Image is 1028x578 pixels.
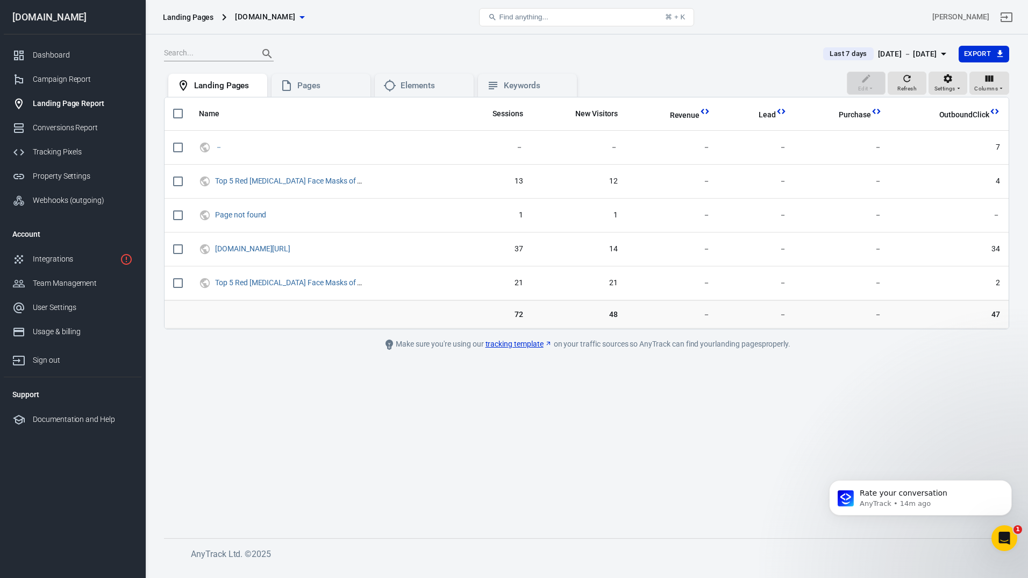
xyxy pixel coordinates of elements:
div: Property Settings [33,171,133,182]
span: Total revenue calculated by AnyTrack. [670,109,700,122]
span: － [727,309,786,320]
span: Name [199,109,219,119]
div: Landing Page Report [33,98,133,109]
span: － [635,210,710,221]
a: Conversions Report [4,116,141,140]
span: Sessions [492,109,523,119]
div: Usage & billing [33,326,133,337]
span: New Visitors [575,109,618,119]
span: 1 [1013,525,1022,534]
a: Top 5 Red [MEDICAL_DATA] Face Masks of 2025 … That Actually Work [215,278,445,287]
div: ⌘ + K [665,13,685,21]
svg: This column is calculated from AnyTrack real-time data [871,106,882,117]
span: Lead [745,110,776,121]
a: － [215,143,223,151]
span: 72 [461,309,523,320]
a: Sign out [4,344,141,372]
span: － [727,142,786,153]
span: 7 [899,142,1001,153]
span: 4 [899,176,1001,187]
span: － [635,244,710,255]
div: Team Management [33,278,133,289]
button: Refresh [888,72,926,95]
div: Landing Pages [194,80,259,91]
div: Documentation and Help [33,414,133,425]
span: Lead [759,110,776,121]
span: 37 [461,244,523,255]
svg: UTM & Web Traffic [199,243,211,256]
button: Search [254,41,280,67]
span: thetrustedshopper.com/ [215,245,292,252]
span: － [461,142,523,153]
div: Campaign Report [33,74,133,85]
span: OutboundClick [939,110,989,121]
svg: 1 networks not verified yet [120,253,133,266]
span: Find anything... [499,13,548,21]
span: － [899,210,1001,221]
input: Search... [164,47,250,61]
span: 13 [461,176,523,187]
span: － [727,278,786,288]
span: － [635,309,710,320]
span: － [804,278,882,288]
span: － [727,176,786,187]
span: － [804,142,882,153]
span: Refresh [897,84,917,94]
li: Support [4,382,141,407]
span: 21 [540,278,618,288]
div: Sign out [33,355,133,366]
div: Make sure you're using our on your traffic sources so AnyTrack can find your landing pages properly. [345,338,829,351]
button: [DOMAIN_NAME] [231,7,308,27]
div: Conversions Report [33,122,133,133]
a: Top 5 Red [MEDICAL_DATA] Face Masks of 2025 … That Actually Work [215,177,445,185]
span: 14 [540,244,618,255]
div: [DOMAIN_NAME] [4,12,141,22]
a: tracking template [486,339,552,350]
span: Last 7 days [825,48,871,59]
svg: This column is calculated from AnyTrack real-time data [699,106,710,117]
a: Page not found [215,210,266,219]
span: 21 [461,278,523,288]
span: Columns [974,84,998,94]
div: Landing Pages [163,12,213,23]
span: － [727,244,786,255]
a: Integrations [4,247,141,271]
button: Find anything...⌘ + K [479,8,694,26]
span: Total revenue calculated by AnyTrack. [656,109,700,122]
button: Settings [929,72,967,95]
li: Account [4,221,141,247]
span: － [804,244,882,255]
div: Elements [401,80,465,91]
div: Integrations [33,253,116,265]
span: 1 [540,210,618,221]
span: 2 [899,278,1001,288]
svg: This column is calculated from AnyTrack real-time data [989,106,1000,117]
span: － [540,142,618,153]
button: Export [959,46,1009,62]
a: Usage & billing [4,320,141,344]
span: Purchase [825,110,871,121]
a: Campaign Report [4,67,141,91]
svg: This column is calculated from AnyTrack real-time data [776,106,787,117]
svg: UTM & Web Traffic [199,175,211,188]
div: User Settings [33,302,133,313]
span: Purchase [839,110,871,121]
span: － [804,176,882,187]
div: Webhooks (outgoing) [33,195,133,206]
a: Landing Page Report [4,91,141,116]
span: Settings [934,84,955,94]
a: Webhooks (outgoing) [4,188,141,213]
svg: UTM & Web Traffic [199,277,211,290]
span: － [804,210,882,221]
a: Property Settings [4,164,141,188]
span: 12 [540,176,618,187]
a: Team Management [4,271,141,295]
button: Columns [969,72,1009,95]
div: Pages [297,80,362,91]
span: － [635,142,710,153]
a: Dashboard [4,43,141,67]
div: scrollable content [165,97,1009,329]
iframe: Intercom live chat [991,525,1017,551]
